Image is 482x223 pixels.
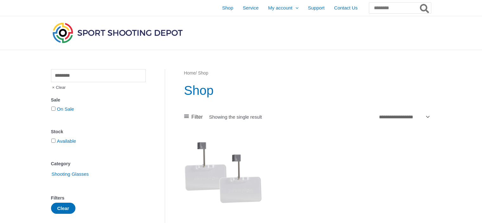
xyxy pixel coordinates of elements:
[51,127,146,136] div: Stock
[184,82,431,99] h1: Shop
[51,171,90,176] a: Shooting Glasses
[209,115,262,119] p: Showing the single result
[51,82,66,93] span: Clear
[190,215,256,223] iframe: Customer reviews powered by Trustpilot
[377,112,431,121] select: Shop order
[57,138,76,144] a: Available
[51,169,90,180] span: Shooting Glasses
[57,106,74,112] a: On Sale
[419,3,431,13] button: Search
[184,69,431,77] nav: Breadcrumb
[184,112,203,122] a: Filter
[51,203,76,214] button: Clear
[51,95,146,105] div: Sale
[51,193,146,203] div: Filters
[51,107,55,111] input: On Sale
[51,159,146,168] div: Category
[51,21,184,44] img: Sport Shooting Depot
[184,134,262,212] img: Champion Side-Blinders
[184,71,196,75] a: Home
[191,112,203,122] span: Filter
[51,139,55,143] input: Available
